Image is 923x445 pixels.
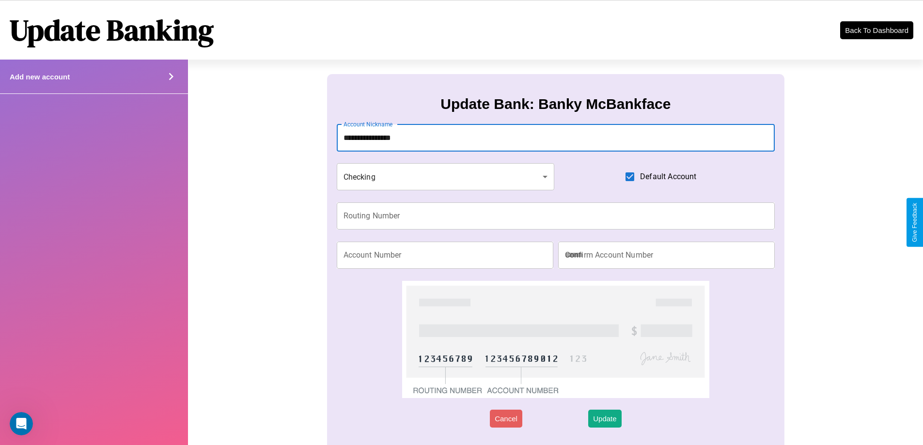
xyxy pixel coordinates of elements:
h3: Update Bank: Banky McBankface [440,96,671,112]
button: Cancel [490,410,522,428]
div: Give Feedback [911,203,918,242]
h4: Add new account [10,73,70,81]
img: check [402,281,709,398]
button: Update [588,410,621,428]
label: Account Nickname [344,120,393,128]
h1: Update Banking [10,10,214,50]
div: Checking [337,163,555,190]
iframe: Intercom live chat [10,412,33,435]
span: Default Account [640,171,696,183]
button: Back To Dashboard [840,21,913,39]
